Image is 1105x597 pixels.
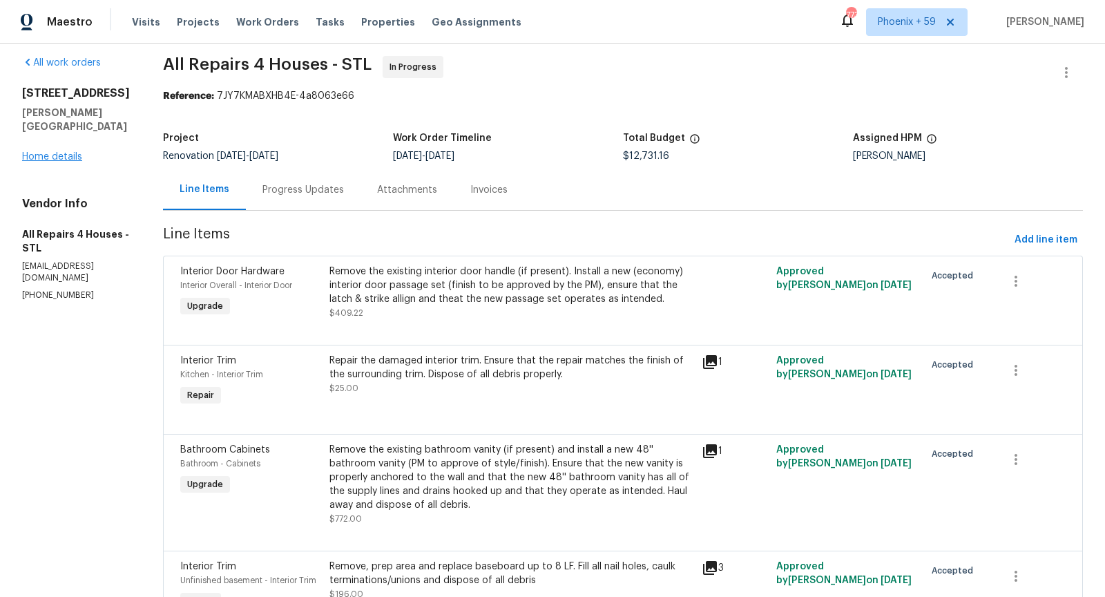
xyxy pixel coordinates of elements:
span: Work Orders [236,15,299,29]
span: The total cost of line items that have been proposed by Opendoor. This sum includes line items th... [689,133,700,151]
span: [DATE] [217,151,246,161]
div: Line Items [180,182,229,196]
span: Upgrade [182,477,229,491]
span: [DATE] [393,151,422,161]
h4: Vendor Info [22,197,130,211]
span: Geo Assignments [432,15,521,29]
span: Interior Trim [180,356,236,366]
span: $772.00 [329,515,362,523]
p: [EMAIL_ADDRESS][DOMAIN_NAME] [22,260,130,284]
div: Remove the existing bathroom vanity (if present) and install a new 48'' bathroom vanity (PM to ap... [329,443,693,512]
h5: Project [163,133,199,143]
span: Bathroom Cabinets [180,445,270,455]
div: 7JY7KMABXHB4E-4a8063e66 [163,89,1083,103]
span: Upgrade [182,299,229,313]
a: Home details [22,152,82,162]
h5: [PERSON_NAME][GEOGRAPHIC_DATA] [22,106,130,133]
span: Approved by [PERSON_NAME] on [776,562,912,585]
span: Unfinished basement - Interior Trim [180,576,316,585]
span: [DATE] [881,370,912,379]
span: [DATE] [425,151,454,161]
span: Repair [182,388,220,402]
span: [DATE] [881,459,912,468]
span: Interior Door Hardware [180,267,285,276]
h5: Total Budget [623,133,685,143]
h2: [STREET_ADDRESS] [22,86,130,100]
div: [PERSON_NAME] [853,151,1083,161]
a: All work orders [22,58,101,68]
span: Bathroom - Cabinets [180,459,260,468]
div: Progress Updates [262,183,344,197]
span: Properties [361,15,415,29]
span: - [217,151,278,161]
span: Visits [132,15,160,29]
span: Projects [177,15,220,29]
p: [PHONE_NUMBER] [22,290,130,301]
span: Maestro [47,15,93,29]
span: Approved by [PERSON_NAME] on [776,445,912,468]
span: $409.22 [329,309,363,317]
div: 1 [702,354,768,370]
span: The hpm assigned to this work order. [926,133,937,151]
span: Accepted [932,564,979,578]
div: Remove the existing interior door handle (if present). Install a new (economy) interior door pass... [329,265,693,306]
button: Add line item [1009,227,1083,253]
div: Invoices [470,183,508,197]
div: 773 [846,8,856,22]
span: Approved by [PERSON_NAME] on [776,267,912,290]
span: Interior Trim [180,562,236,571]
span: All Repairs 4 Houses - STL [163,56,372,73]
div: Repair the damaged interior trim. Ensure that the repair matches the finish of the surrounding tr... [329,354,693,381]
span: Approved by [PERSON_NAME] on [776,356,912,379]
div: 1 [702,443,768,459]
div: 3 [702,560,768,576]
span: $12,731.16 [623,151,669,161]
div: Attachments [377,183,437,197]
span: [DATE] [881,281,912,290]
span: [DATE] [249,151,278,161]
span: Line Items [163,227,1009,253]
span: [PERSON_NAME] [1001,15,1084,29]
h5: Work Order Timeline [393,133,492,143]
span: $25.00 [329,384,358,392]
span: Renovation [163,151,278,161]
span: In Progress [390,60,442,74]
span: Accepted [932,447,979,461]
span: Accepted [932,358,979,372]
span: [DATE] [881,576,912,585]
h5: All Repairs 4 Houses - STL [22,227,130,255]
span: Accepted [932,269,979,283]
span: - [393,151,454,161]
b: Reference: [163,91,214,101]
span: Tasks [316,17,345,27]
span: Add line item [1015,231,1077,249]
span: Phoenix + 59 [878,15,936,29]
div: Remove, prep area and replace baseboard up to 8 LF. Fill all nail holes, caulk terminations/union... [329,560,693,587]
span: Interior Overall - Interior Door [180,281,292,290]
span: Kitchen - Interior Trim [180,370,263,379]
h5: Assigned HPM [853,133,922,143]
